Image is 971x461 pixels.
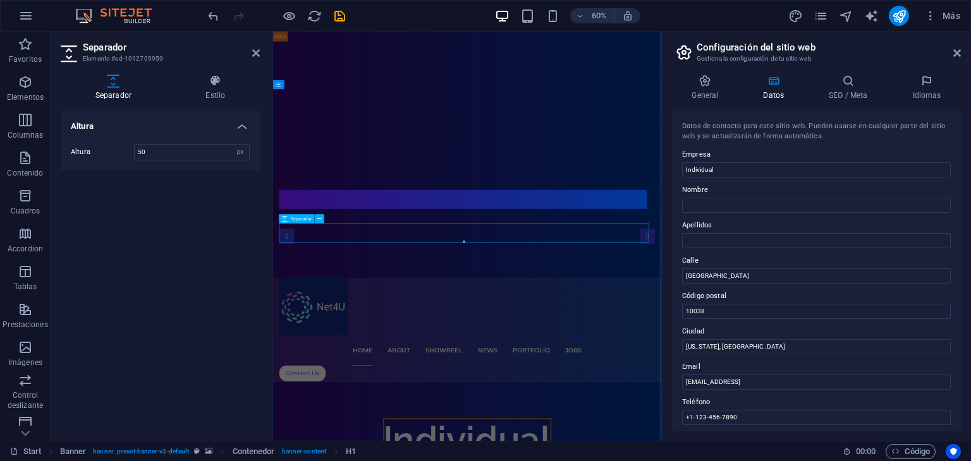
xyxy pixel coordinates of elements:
h4: Altura [61,111,260,134]
p: Tablas [14,282,37,292]
p: Favoritos [9,54,42,64]
p: Elementos [7,92,44,102]
p: Imágenes [8,357,42,368]
p: Columnas [8,130,44,140]
i: Deshacer: Cambiar colores (Ctrl+Z) [206,9,221,23]
i: Este elemento contiene un fondo [205,448,212,455]
button: save [332,8,347,23]
img: Editor Logo [73,8,168,23]
h6: 60% [589,8,609,23]
button: navigator [838,8,853,23]
div: Datos de contacto para este sitio web. Pueden usarse en cualquier parte del sitio web y se actual... [682,121,951,142]
i: Navegador [839,9,853,23]
button: Más [919,6,965,26]
p: Contenido [7,168,43,178]
h6: Tiempo de la sesión [843,444,876,459]
label: Ciudad [682,324,951,339]
button: publish [889,6,909,26]
i: Diseño (Ctrl+Alt+Y) [788,9,803,23]
h4: Datos [743,75,809,101]
label: Altura [71,148,134,155]
button: Usercentrics [946,444,961,459]
i: Volver a cargar página [307,9,322,23]
i: Páginas (Ctrl+Alt+S) [814,9,828,23]
button: reload [307,8,322,23]
span: . banner .preset-banner-v3-default [91,444,189,459]
label: Calle [682,253,951,268]
i: Al redimensionar, ajustar el nivel de zoom automáticamente para ajustarse al dispositivo elegido. [622,10,633,21]
label: Apellidos [682,218,951,233]
h4: Separador [61,75,171,101]
span: Haz clic para seleccionar y doble clic para editar [60,444,87,459]
button: Haz clic para salir del modo de previsualización y seguir editando [281,8,296,23]
h4: SEO / Meta [809,75,893,101]
i: Publicar [892,9,907,23]
button: 60% [570,8,615,23]
label: Empresa [682,147,951,162]
button: text_generator [864,8,879,23]
button: Código [886,444,936,459]
button: undo [205,8,221,23]
span: Haz clic para seleccionar y doble clic para editar [233,444,275,459]
p: Prestaciones [3,320,47,330]
label: Móvil [682,430,951,445]
h3: Gestiona la configuración de tu sitio web [697,53,936,64]
a: Haz clic para cancelar la selección y doble clic para abrir páginas [10,444,42,459]
label: Email [682,359,951,374]
span: : [865,446,867,456]
span: Separador [291,217,312,221]
span: 00 00 [856,444,876,459]
span: Más [924,9,960,22]
nav: breadcrumb [60,444,357,459]
h2: Separador [83,42,260,53]
h4: Estilo [171,75,260,101]
span: Código [891,444,930,459]
i: Guardar (Ctrl+S) [333,9,347,23]
label: Teléfono [682,395,951,410]
p: Accordion [8,244,43,254]
h4: General [672,75,743,101]
label: Código postal [682,289,951,304]
h2: Configuración del sitio web [697,42,961,53]
button: pages [813,8,828,23]
h3: Elemento #ed-1012709959 [83,53,235,64]
i: AI Writer [864,9,879,23]
span: Haz clic para seleccionar y doble clic para editar [346,444,356,459]
p: Cuadros [11,206,40,216]
label: Nombre [682,183,951,198]
button: design [788,8,803,23]
span: . banner-content [280,444,326,459]
i: Este elemento es un preajuste personalizable [194,448,200,455]
h4: Idiomas [893,75,961,101]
